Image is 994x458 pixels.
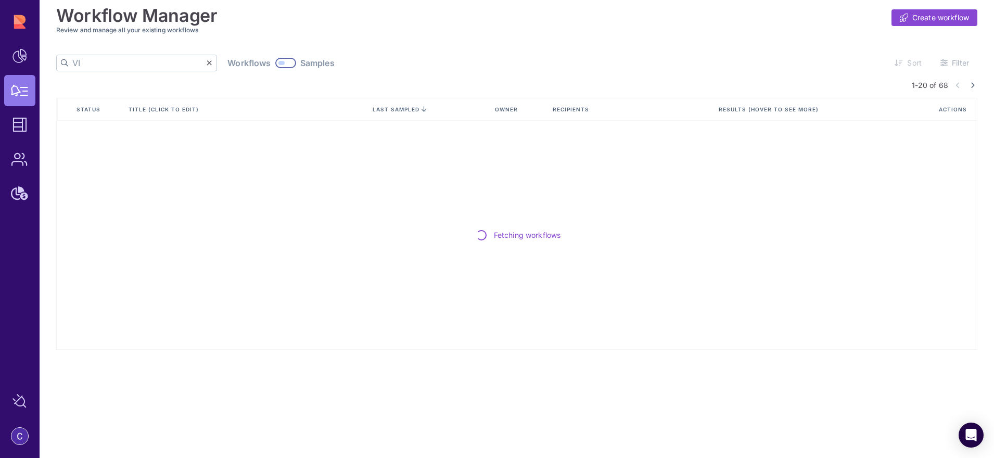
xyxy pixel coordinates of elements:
span: Workflows [227,58,271,68]
span: Samples [300,58,335,68]
span: Filter [952,58,969,68]
span: Results (Hover to see more) [719,106,821,113]
span: last sampled [373,106,419,112]
span: Status [77,106,103,113]
h3: Review and manage all your existing workflows [56,26,977,34]
h1: Workflow Manager [56,5,218,26]
span: Fetching workflows [494,230,561,240]
span: 1-20 of 68 [912,80,948,91]
div: Open Intercom Messenger [959,423,984,448]
span: Owner [495,106,520,113]
span: Title (click to edit) [129,106,201,113]
img: account-photo [11,428,28,444]
span: Recipients [553,106,591,113]
input: Search by title [72,55,207,71]
span: Actions [939,106,969,113]
span: Create workflow [912,12,969,23]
